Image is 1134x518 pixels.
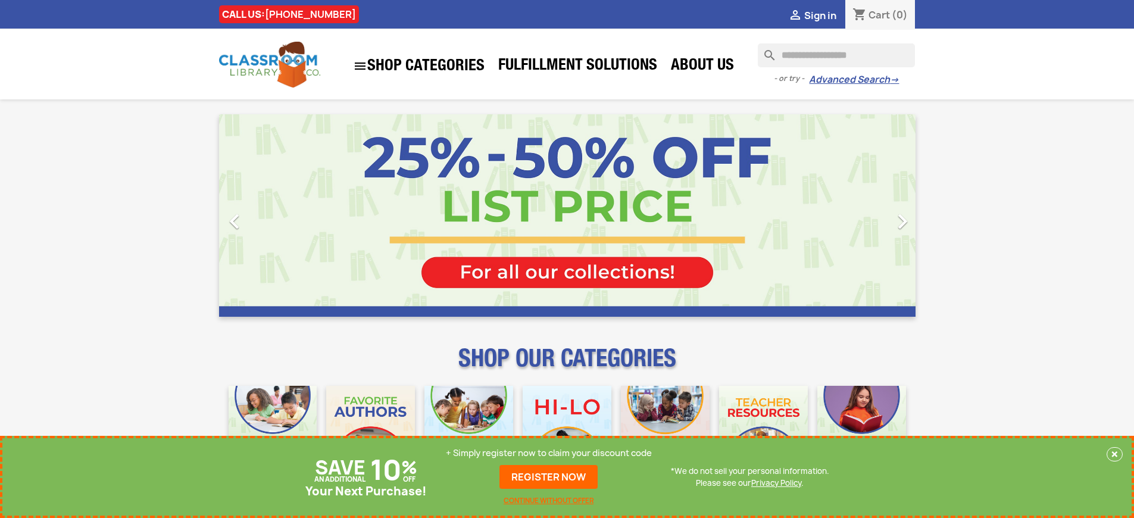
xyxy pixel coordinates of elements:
a: Next [811,114,916,317]
div: CALL US: [219,5,359,23]
img: CLC_HiLo_Mobile.jpg [523,386,611,475]
img: CLC_Favorite_Authors_Mobile.jpg [326,386,415,475]
a: Fulfillment Solutions [492,55,663,79]
span: - or try - [774,73,809,85]
span: (0) [892,8,908,21]
a: Previous [219,114,324,317]
i:  [353,59,367,73]
img: CLC_Teacher_Resources_Mobile.jpg [719,386,808,475]
ul: Carousel container [219,114,916,317]
a: SHOP CATEGORIES [347,53,491,79]
i:  [788,9,802,23]
img: CLC_Phonics_And_Decodables_Mobile.jpg [424,386,513,475]
img: CLC_Bulk_Mobile.jpg [229,386,317,475]
a:  Sign in [788,9,836,22]
i: search [758,43,772,58]
span: Cart [869,8,890,21]
span: → [890,74,899,86]
i:  [888,207,917,236]
a: [PHONE_NUMBER] [265,8,356,21]
img: CLC_Dyslexia_Mobile.jpg [817,386,906,475]
a: About Us [665,55,740,79]
input: Search [758,43,915,67]
span: Sign in [804,9,836,22]
img: CLC_Fiction_Nonfiction_Mobile.jpg [621,386,710,475]
img: Classroom Library Company [219,42,320,88]
a: Advanced Search→ [809,74,899,86]
i: shopping_cart [852,8,867,23]
i:  [220,207,249,236]
p: SHOP OUR CATEGORIES [219,355,916,376]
